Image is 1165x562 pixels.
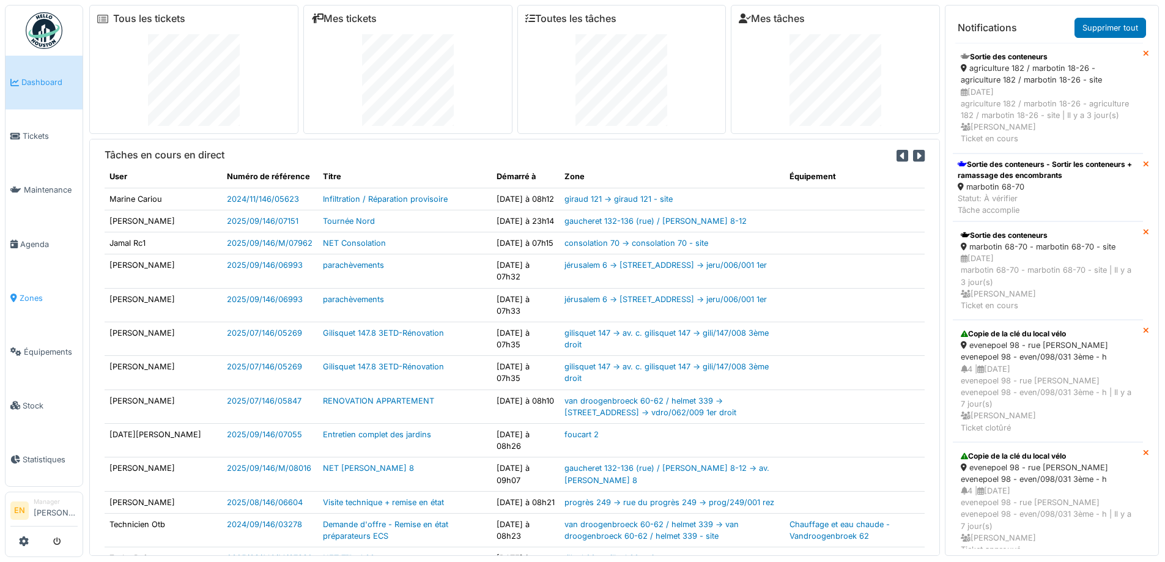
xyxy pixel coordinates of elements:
a: Zones [6,271,83,325]
a: 2024/09/146/03278 [227,520,302,529]
td: Technicien Otb [105,513,222,547]
div: marbotin 68-70 - marbotin 68-70 - site [961,241,1135,253]
a: RENOVATION APPARTEMENT [323,396,434,405]
a: Toutes les tâches [525,13,616,24]
td: [DATE] à 08h12 [492,188,560,210]
td: [PERSON_NAME] [105,390,222,423]
a: 2025/09/146/06993 [227,295,303,304]
td: [DATE] à 23h14 [492,210,560,232]
td: [PERSON_NAME] [105,322,222,355]
a: 2025/07/146/05847 [227,396,301,405]
a: Mes tâches [739,13,805,24]
a: Statistiques [6,432,83,486]
td: Marine Cariou [105,188,222,210]
a: 2025/08/146/06604 [227,498,303,507]
div: 4 | [DATE] evenepoel 98 - rue [PERSON_NAME] evenepoel 98 - even/098/031 3ème - h | Il y a 7 jour(... [961,485,1135,555]
a: foucart 2 [564,430,599,439]
td: [DATE] à 08h26 [492,424,560,457]
td: Jamal Rc1 [105,232,222,254]
td: [DATE][PERSON_NAME] [105,424,222,457]
td: [PERSON_NAME] [105,491,222,513]
a: giraud 121 -> giraud 121 - site [564,194,673,204]
a: Supprimer tout [1074,18,1146,38]
a: Équipements [6,325,83,379]
td: [DATE] à 08h23 [492,513,560,547]
div: Copie de la clé du local vélo [961,328,1135,339]
div: Copie de la clé du local vélo [961,451,1135,462]
a: NET [PERSON_NAME] 8 [323,464,414,473]
a: 2024/11/146/05623 [227,194,299,204]
a: 2025/07/146/05269 [227,328,302,338]
a: Gilisquet 147.8 3ETD-Rénovation [323,362,444,371]
a: jérusalem 6 -> [STREET_ADDRESS] -> jeru/006/001 1er [564,295,767,304]
a: Mes tickets [311,13,377,24]
a: van droogenbroeck 60-62 / helmet 339 -> van droogenbroeck 60-62 / helmet 339 - site [564,520,739,541]
div: Statut: À vérifier Tâche accomplie [958,193,1138,216]
a: Demande d'offre - Remise en état préparateurs ECS [323,520,448,541]
span: translation missing: fr.shared.user [109,172,127,181]
th: Titre [318,166,492,188]
h6: Notifications [958,22,1017,34]
a: 2025/07/146/05269 [227,362,302,371]
td: [DATE] à 07h33 [492,288,560,322]
td: [PERSON_NAME] [105,254,222,288]
td: [DATE] à 09h07 [492,457,560,491]
span: Maintenance [24,184,78,196]
a: NET Consolation [323,238,386,248]
a: Agenda [6,217,83,271]
a: Sortie des conteneurs - Sortir les conteneurs + ramassage des encombrants marbotin 68-70 Statut: ... [953,153,1143,222]
a: Stock [6,379,83,432]
a: gilisquet 147 -> av. c. gilisquet 147 -> gili/147/008 3ème droit [564,362,769,383]
td: [DATE] à 08h10 [492,390,560,423]
th: Zone [560,166,785,188]
a: Gilisquet 147.8 3ETD-Rénovation [323,328,444,338]
a: jérusalem 6 -> [STREET_ADDRESS] -> jeru/006/001 1er [564,261,767,270]
a: 2025/09/146/07151 [227,216,298,226]
td: [DATE] à 07h32 [492,254,560,288]
a: consolation 70 -> consolation 70 - site [564,238,708,248]
a: EN Manager[PERSON_NAME] [10,497,78,527]
a: progrès 249 -> rue du progrès 249 -> prog/249/001 rez [564,498,774,507]
td: [DATE] à 07h35 [492,322,560,355]
th: Démarré à [492,166,560,188]
a: 2025/09/146/06993 [227,261,303,270]
a: Sortie des conteneurs agriculture 182 / marbotin 18-26 - agriculture 182 / marbotin 18-26 - site ... [953,43,1143,153]
td: [DATE] à 07h15 [492,232,560,254]
div: Sortie des conteneurs [961,51,1135,62]
a: Tickets [6,109,83,163]
a: Dashboard [6,56,83,109]
a: 2025/09/146/07055 [227,430,302,439]
div: marbotin 68-70 [958,181,1138,193]
a: Entretien complet des jardins [323,430,431,439]
a: 2025/09/146/M/07962 [227,238,313,248]
td: [PERSON_NAME] [105,457,222,491]
a: Chauffage et eau chaude - Vandroogenbroek 62 [790,520,890,541]
th: Numéro de référence [222,166,318,188]
a: Visite technique + remise en état [323,498,444,507]
a: gaucheret 132-136 (rue) / [PERSON_NAME] 8-12 [564,216,747,226]
div: Manager [34,497,78,506]
span: Agenda [20,238,78,250]
div: 4 | [DATE] evenepoel 98 - rue [PERSON_NAME] evenepoel 98 - even/098/031 3ème - h | Il y a 7 jour(... [961,363,1135,434]
span: Zones [20,292,78,304]
a: gaucheret 132-136 (rue) / [PERSON_NAME] 8-12 -> av. [PERSON_NAME] 8 [564,464,769,484]
a: parachèvements [323,295,384,304]
th: Équipement [785,166,925,188]
span: Stock [23,400,78,412]
span: Tickets [23,130,78,142]
td: [PERSON_NAME] [105,210,222,232]
span: Dashboard [21,76,78,88]
a: van droogenbroeck 60-62 / helmet 339 -> [STREET_ADDRESS] -> vdro/062/009 1er droit [564,396,736,417]
div: agriculture 182 / marbotin 18-26 - agriculture 182 / marbotin 18-26 - site [961,62,1135,86]
span: Statistiques [23,454,78,465]
div: [DATE] marbotin 68-70 - marbotin 68-70 - site | Il y a 3 jour(s) [PERSON_NAME] Ticket en cours [961,253,1135,311]
a: 2025/09/146/M/08016 [227,464,311,473]
div: evenepoel 98 - rue [PERSON_NAME] evenepoel 98 - even/098/031 3ème - h [961,462,1135,485]
img: Badge_color-CXgf-gQk.svg [26,12,62,49]
td: [DATE] à 08h21 [492,491,560,513]
a: Sortie des conteneurs marbotin 68-70 - marbotin 68-70 - site [DATE]marbotin 68-70 - marbotin 68-7... [953,221,1143,320]
a: Maintenance [6,163,83,217]
span: Équipements [24,346,78,358]
a: Copie de la clé du local vélo evenepoel 98 - rue [PERSON_NAME] evenepoel 98 - even/098/031 3ème -... [953,320,1143,442]
a: parachèvements [323,261,384,270]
